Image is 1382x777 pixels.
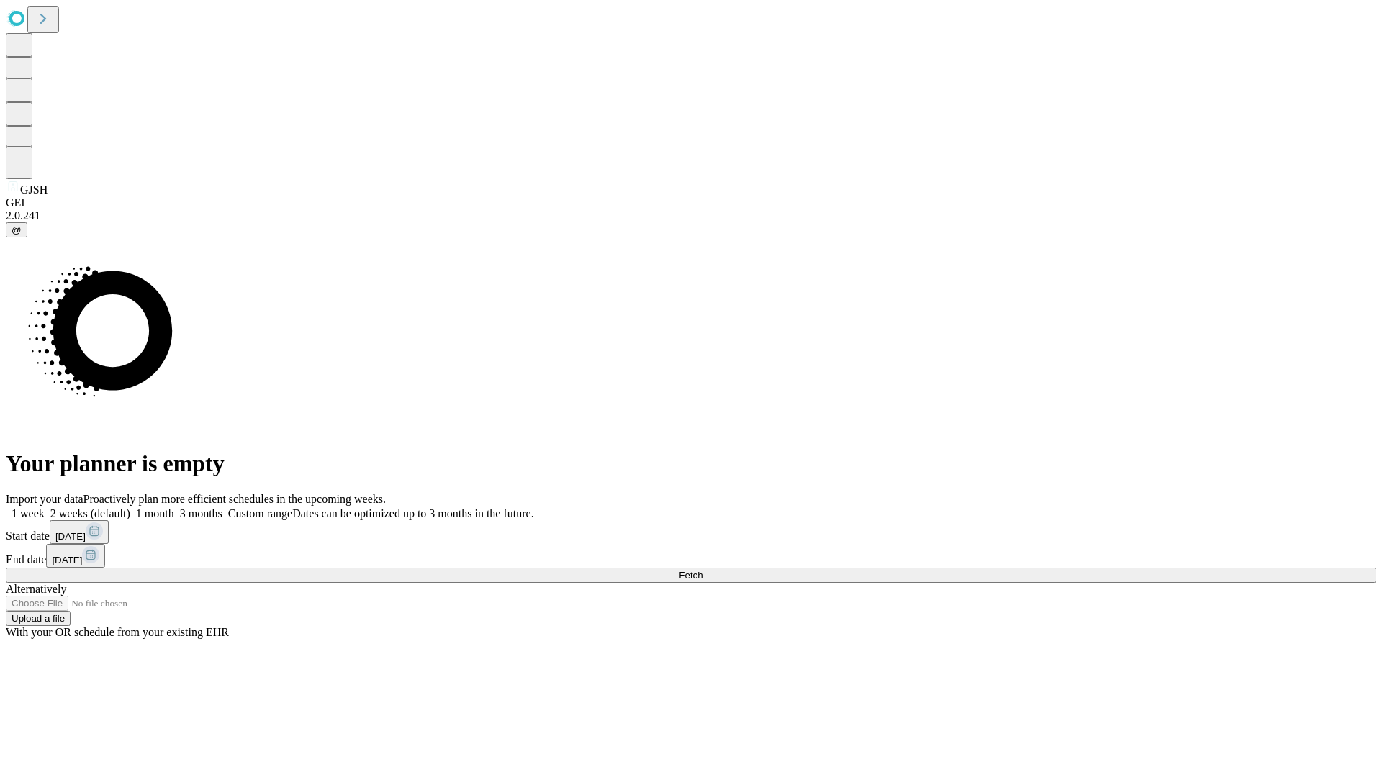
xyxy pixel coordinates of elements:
span: Dates can be optimized up to 3 months in the future. [292,507,533,519]
span: Proactively plan more efficient schedules in the upcoming weeks. [83,493,386,505]
span: Import your data [6,493,83,505]
span: @ [12,224,22,235]
button: @ [6,222,27,237]
span: [DATE] [52,555,82,565]
span: 3 months [180,507,222,519]
span: Custom range [228,507,292,519]
button: Fetch [6,568,1376,583]
span: 1 month [136,507,174,519]
span: Alternatively [6,583,66,595]
h1: Your planner is empty [6,450,1376,477]
button: Upload a file [6,611,71,626]
span: [DATE] [55,531,86,542]
button: [DATE] [50,520,109,544]
button: [DATE] [46,544,105,568]
div: Start date [6,520,1376,544]
span: Fetch [679,570,703,581]
div: End date [6,544,1376,568]
div: 2.0.241 [6,209,1376,222]
span: With your OR schedule from your existing EHR [6,626,229,638]
span: 2 weeks (default) [50,507,130,519]
div: GEI [6,196,1376,209]
span: GJSH [20,183,48,196]
span: 1 week [12,507,45,519]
